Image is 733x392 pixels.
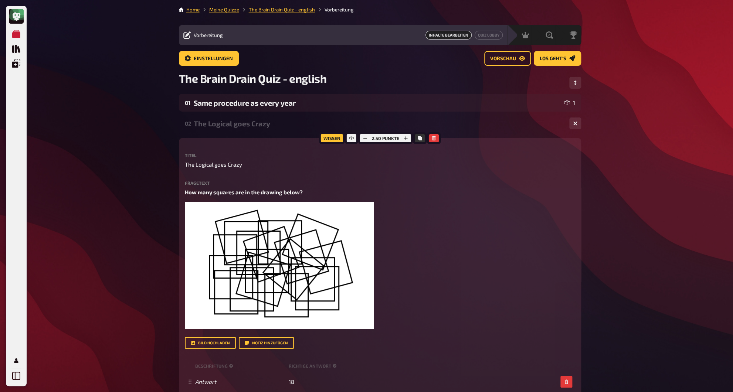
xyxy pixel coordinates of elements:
li: The Brain Drain Quiz - english [239,6,315,13]
div: Wissen [319,132,345,144]
span: Vorbereitung [194,32,223,38]
button: Kopieren [415,134,425,142]
span: 18 [289,378,294,385]
span: Einstellungen [194,56,233,61]
small: Beschriftung [195,363,286,369]
a: Einblendungen [9,56,24,71]
img: Bildschirmfoto 2025-09-10 um 10.29.22 [185,202,374,329]
label: Fragetext [185,181,575,185]
button: Notiz hinzufügen [239,337,294,349]
a: Home [186,7,200,13]
div: 02 [185,120,191,127]
a: The Brain Drain Quiz - english [249,7,315,13]
div: 2.50 Punkte [358,132,413,144]
div: Same procedure as every year [194,99,561,107]
a: Profil [9,353,24,368]
li: Home [186,6,200,13]
div: 01 [185,99,191,106]
button: Bild hochladen [185,337,236,349]
a: Meine Quizze [209,7,239,13]
i: Antwort [195,378,216,385]
label: Titel [185,153,575,157]
a: Quiz Sammlung [9,41,24,56]
li: Meine Quizze [200,6,239,13]
button: Los geht's [534,51,581,66]
span: Los geht's [540,56,566,61]
button: Reihenfolge anpassen [569,77,581,89]
a: Meine Quizze [9,27,24,41]
button: Einstellungen [179,51,239,66]
span: How many squares are in the drawing below? [185,189,303,195]
div: The Logical goes Crazy [194,119,563,128]
span: Vorschau [490,56,516,61]
div: 1 [564,100,575,106]
small: Richtige Antwort [289,363,338,369]
li: Vorbereitung [315,6,354,13]
button: Vorschau [484,51,531,66]
span: The Logical goes Crazy [185,160,242,169]
button: Quiz Lobby [475,31,503,40]
span: The Brain Drain Quiz - english [179,72,327,85]
a: Inhalte Bearbeiten [425,31,472,40]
